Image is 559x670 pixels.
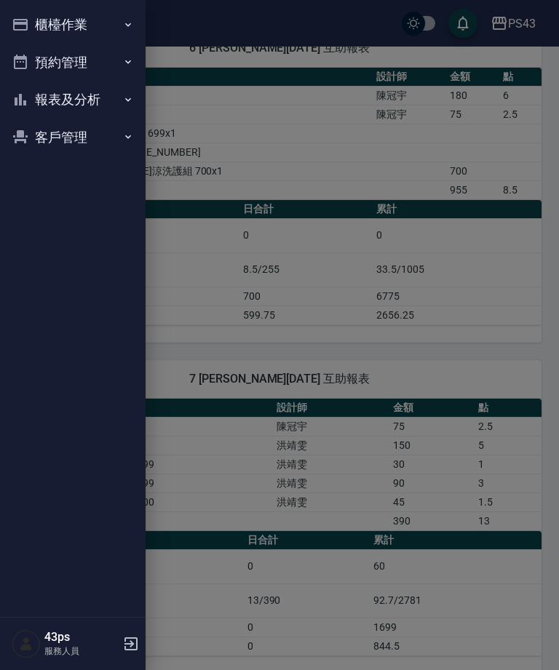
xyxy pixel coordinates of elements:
img: Person [12,629,41,658]
button: 預約管理 [6,44,140,81]
button: 客戶管理 [6,119,140,156]
button: 報表及分析 [6,81,140,119]
button: 櫃檯作業 [6,6,140,44]
h5: 43ps [44,630,119,645]
p: 服務人員 [44,645,119,658]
